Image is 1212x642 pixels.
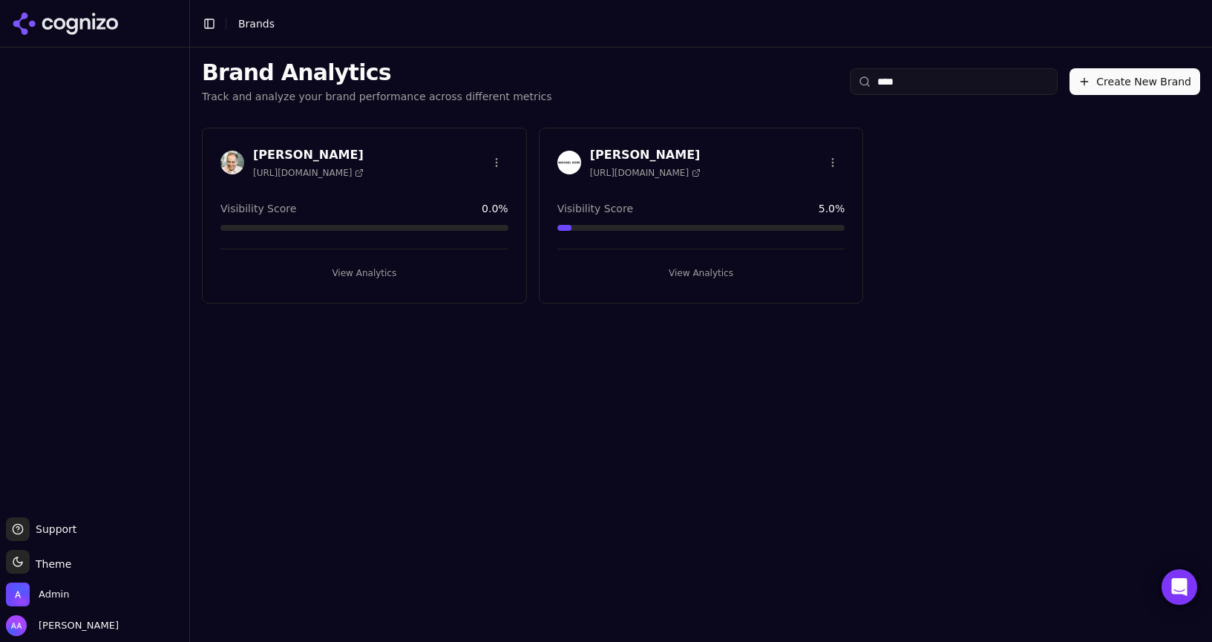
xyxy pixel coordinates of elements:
p: Track and analyze your brand performance across different metrics [202,89,552,104]
h3: [PERSON_NAME] [590,146,701,164]
button: Create New Brand [1069,68,1200,95]
span: [URL][DOMAIN_NAME] [253,167,364,179]
button: View Analytics [557,261,845,285]
button: Open user button [6,615,119,636]
span: Visibility Score [220,201,296,216]
button: View Analytics [220,261,508,285]
img: Michael Goettler [220,151,244,174]
img: Alp Aysan [6,615,27,636]
span: Support [30,522,76,537]
span: [URL][DOMAIN_NAME] [590,167,701,179]
span: Visibility Score [557,201,633,216]
button: Open organization switcher [6,583,69,606]
nav: breadcrumb [238,16,275,31]
h3: [PERSON_NAME] [253,146,364,164]
h1: Brand Analytics [202,59,552,86]
span: [PERSON_NAME] [33,619,119,632]
img: Michael Kors [557,151,581,174]
div: Open Intercom Messenger [1162,569,1197,605]
span: Theme [30,558,71,570]
img: Admin [6,583,30,606]
span: 5.0 % [819,201,845,216]
span: Brands [238,18,275,30]
span: Admin [39,588,69,601]
span: 0.0 % [482,201,508,216]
